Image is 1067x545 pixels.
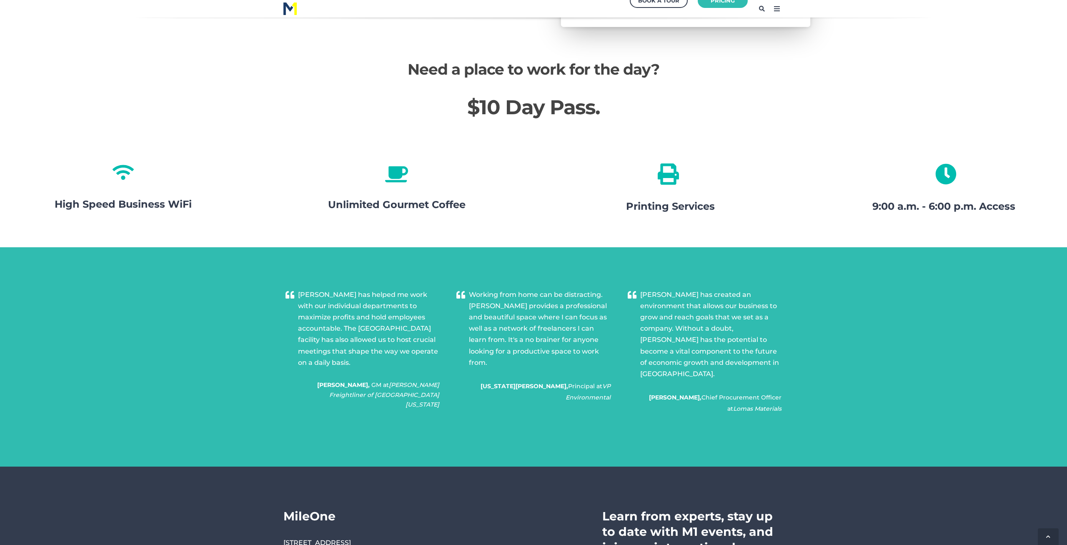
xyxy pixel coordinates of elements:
h3: 9:00 a.m. - 6:00 p.m. Access [821,200,1067,213]
span: Chief Procurement Officer at [649,394,781,412]
span: [PERSON_NAME] has created an environment that allows our business to grow and reach goals that we... [640,291,779,378]
h3: Printing Services [547,200,794,213]
span: Principal at [481,382,611,401]
h3: Unlimited Gourmet Coffee [273,198,520,211]
em: [PERSON_NAME] Freightliner of [GEOGRAPHIC_DATA][US_STATE] [329,381,439,409]
h3: MileOne [283,508,399,524]
strong: [PERSON_NAME], [649,394,701,401]
em: VP Environmental [566,382,611,401]
strong: [US_STATE][PERSON_NAME], [481,382,568,390]
span: Need a place to work for the day? [408,60,659,78]
span: GM at [371,381,389,389]
span: Working from home can be distracting. [PERSON_NAME] provides a professional and beautiful space w... [469,291,607,367]
em: Lomas Materials [733,405,781,412]
span: [PERSON_NAME] has helped me work with our individual departments to maximize profits and hold emp... [298,291,438,367]
img: M1 Logo - Blue Letters - for Light Backgrounds-2 [283,3,297,15]
span: $10 Day Pass. [467,95,600,119]
strong: [PERSON_NAME], [317,381,371,389]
